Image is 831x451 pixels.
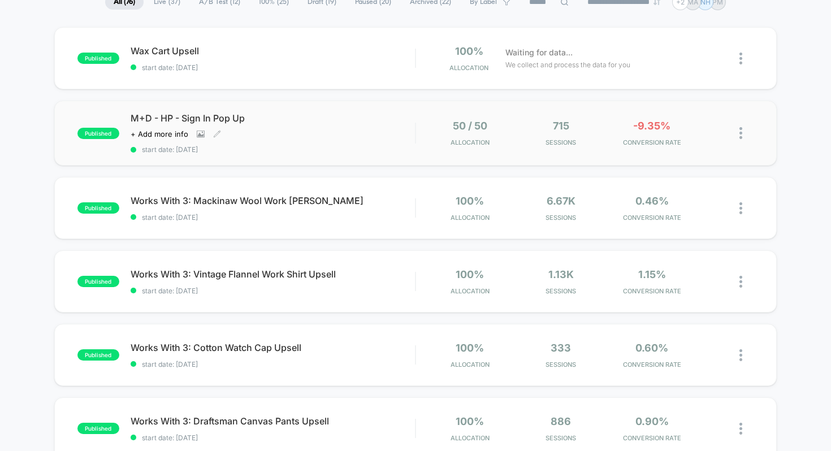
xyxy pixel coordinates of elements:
span: 1.13k [548,268,574,280]
span: 100% [456,195,484,207]
span: 715 [553,120,569,132]
span: 0.46% [635,195,669,207]
span: 100% [456,415,484,427]
span: CONVERSION RATE [609,214,695,222]
span: Sessions [518,434,604,442]
span: start date: [DATE] [131,213,415,222]
span: Allocation [451,287,490,295]
span: 6.67k [547,195,575,207]
img: close [739,276,742,288]
span: 886 [551,415,571,427]
span: published [77,128,119,139]
span: CONVERSION RATE [609,138,695,146]
span: published [77,53,119,64]
span: Works With 3: Cotton Watch Cap Upsell [131,342,415,353]
span: Sessions [518,287,604,295]
span: Wax Cart Upsell [131,45,415,57]
span: Allocation [451,138,490,146]
span: published [77,276,119,287]
span: + Add more info [131,129,188,138]
span: 0.60% [635,342,668,354]
span: Allocation [451,361,490,368]
span: start date: [DATE] [131,360,415,368]
span: CONVERSION RATE [609,434,695,442]
span: CONVERSION RATE [609,287,695,295]
span: start date: [DATE] [131,433,415,442]
span: Allocation [451,434,490,442]
span: 100% [456,342,484,354]
span: 50 / 50 [453,120,487,132]
span: Sessions [518,361,604,368]
span: M+D - HP - Sign In Pop Up [131,112,415,124]
span: Works With 3: Draftsman Canvas Pants Upsell [131,415,415,427]
span: Allocation [451,214,490,222]
span: Sessions [518,214,604,222]
span: 333 [551,342,571,354]
span: 100% [456,268,484,280]
img: close [739,202,742,214]
span: Allocation [449,64,488,72]
span: Waiting for data... [505,46,573,59]
span: Works With 3: Vintage Flannel Work Shirt Upsell [131,268,415,280]
span: published [77,202,119,214]
img: close [739,423,742,435]
span: CONVERSION RATE [609,361,695,368]
img: close [739,349,742,361]
span: Sessions [518,138,604,146]
span: Works With 3: Mackinaw Wool Work [PERSON_NAME] [131,195,415,206]
span: 0.90% [635,415,669,427]
span: We collect and process the data for you [505,59,630,70]
span: 100% [455,45,483,57]
span: published [77,423,119,434]
span: start date: [DATE] [131,145,415,154]
span: published [77,349,119,361]
img: close [739,127,742,139]
span: -9.35% [633,120,670,132]
span: start date: [DATE] [131,287,415,295]
img: close [739,53,742,64]
span: start date: [DATE] [131,63,415,72]
span: 1.15% [638,268,666,280]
